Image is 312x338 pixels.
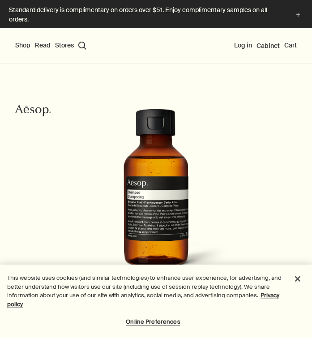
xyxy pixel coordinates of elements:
[9,5,303,25] button: Standard delivery is complimentary on orders over $51. Enjoy complimentary samples on all orders.
[15,28,86,64] nav: primary
[15,104,51,117] svg: Aesop
[234,41,252,50] button: Log in
[9,5,284,24] p: Standard delivery is complimentary on orders over $51. Enjoy complimentary samples on all orders.
[15,109,297,312] div: Shampoo
[7,274,289,308] div: This website uses cookies (and similar technologies) to enhance user experience, for advertising,...
[125,313,181,331] button: Online Preferences, Opens the preference center dialog
[13,102,53,122] a: Aesop
[55,41,74,50] button: Stores
[78,42,86,50] button: Open search
[15,41,30,50] button: Shop
[234,28,297,64] nav: supplementary
[35,41,51,50] button: Read
[256,42,280,50] a: Cabinet
[85,109,233,279] img: Back of shampoo in 100 mL amber bottle with a black cap
[288,269,308,289] button: Close
[284,41,297,50] button: Cart
[7,291,279,308] a: More information about your privacy, opens in a new tab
